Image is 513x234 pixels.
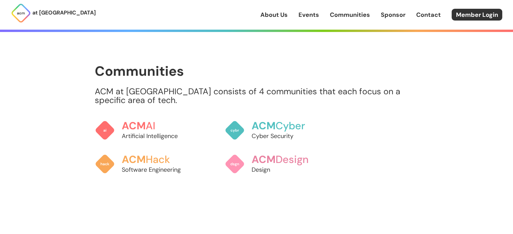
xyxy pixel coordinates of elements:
[32,8,96,17] p: at [GEOGRAPHIC_DATA]
[95,147,193,181] a: ACMHackSoftware Engineering
[260,10,288,19] a: About Us
[122,154,193,165] h3: Hack
[122,165,193,174] p: Software Engineering
[381,10,405,19] a: Sponsor
[252,120,322,132] h3: Cyber
[252,132,322,140] p: Cyber Security
[225,147,322,181] a: ACMDesignDesign
[252,154,322,165] h3: Design
[416,10,441,19] a: Contact
[122,132,193,140] p: Artificial Intelligence
[95,120,115,140] img: ACM AI
[452,9,502,21] a: Member Login
[252,165,322,174] p: Design
[95,113,193,147] a: ACMAIArtificial Intelligence
[122,119,146,132] span: ACM
[95,154,115,174] img: ACM Hack
[330,10,370,19] a: Communities
[298,10,319,19] a: Events
[95,64,419,78] h1: Communities
[225,113,322,147] a: ACMCyberCyber Security
[11,3,31,23] img: ACM Logo
[252,119,276,132] span: ACM
[225,120,245,140] img: ACM Cyber
[122,120,193,132] h3: AI
[95,87,419,105] p: ACM at [GEOGRAPHIC_DATA] consists of 4 communities that each focus on a specific area of tech.
[225,154,245,174] img: ACM Design
[252,153,276,166] span: ACM
[122,153,146,166] span: ACM
[11,3,96,23] a: at [GEOGRAPHIC_DATA]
